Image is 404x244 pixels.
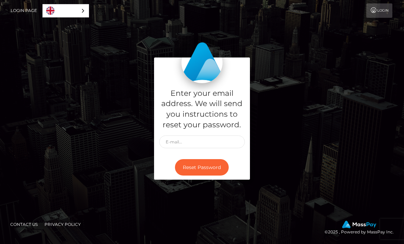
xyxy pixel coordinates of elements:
[159,136,245,148] input: E-mail...
[175,159,229,176] button: Reset Password
[342,221,376,228] img: MassPay
[42,219,84,230] a: Privacy Policy
[325,221,399,236] div: © 2025 , Powered by MassPay Inc.
[42,4,89,17] div: Language
[181,42,223,83] img: MassPay Login
[8,219,40,230] a: Contact Us
[42,4,89,17] aside: Language selected: English
[366,3,392,18] a: Login
[11,3,37,18] a: Login Page
[159,88,245,130] h5: Enter your email address. We will send you instructions to reset your password.
[43,4,89,17] a: English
